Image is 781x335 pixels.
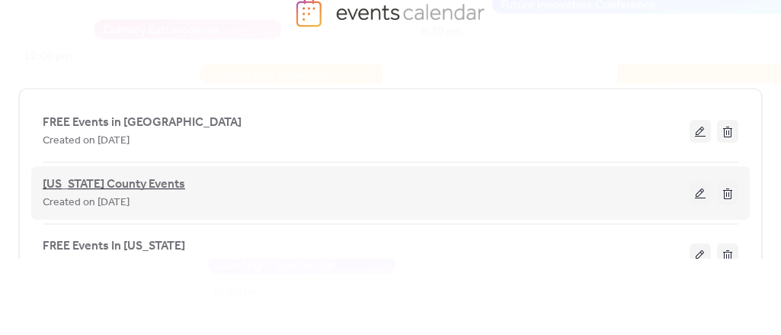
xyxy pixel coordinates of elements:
[43,256,130,274] span: Created on [DATE]
[43,114,242,132] span: FREE Events in [GEOGRAPHIC_DATA]
[43,176,185,194] span: [US_STATE] County Events
[43,132,130,150] span: Created on [DATE]
[43,237,185,256] span: FREE Events In [US_STATE]
[43,194,130,212] span: Created on [DATE]
[43,242,185,250] a: FREE Events In [US_STATE]
[43,118,242,127] a: FREE Events in [GEOGRAPHIC_DATA]
[43,180,185,189] a: [US_STATE] County Events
